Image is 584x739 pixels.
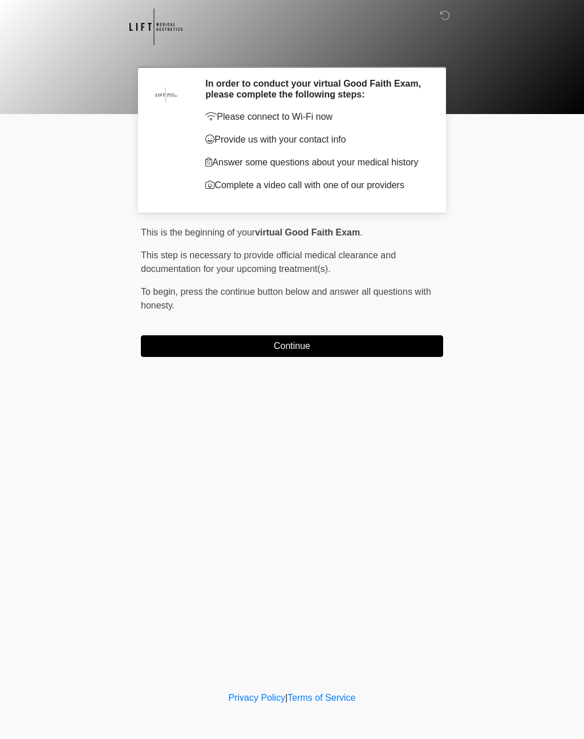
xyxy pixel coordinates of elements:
[141,287,431,310] span: press the continue button below and answer all questions with honesty.
[205,178,426,192] p: Complete a video call with one of our providers
[205,78,426,100] h2: In order to conduct your virtual Good Faith Exam, please complete the following steps:
[141,287,180,297] span: To begin,
[285,693,287,703] a: |
[229,693,286,703] a: Privacy Policy
[141,250,396,274] span: This step is necessary to provide official medical clearance and documentation for your upcoming ...
[205,156,426,169] p: Answer some questions about your medical history
[205,110,426,124] p: Please connect to Wi-Fi now
[205,133,426,147] p: Provide us with your contact info
[255,228,360,237] strong: virtual Good Faith Exam
[149,78,184,112] img: Agent Avatar
[360,228,362,237] span: .
[141,335,443,357] button: Continue
[287,693,355,703] a: Terms of Service
[141,228,255,237] span: This is the beginning of your
[129,9,182,45] img: Lift Medical Aesthetics Logo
